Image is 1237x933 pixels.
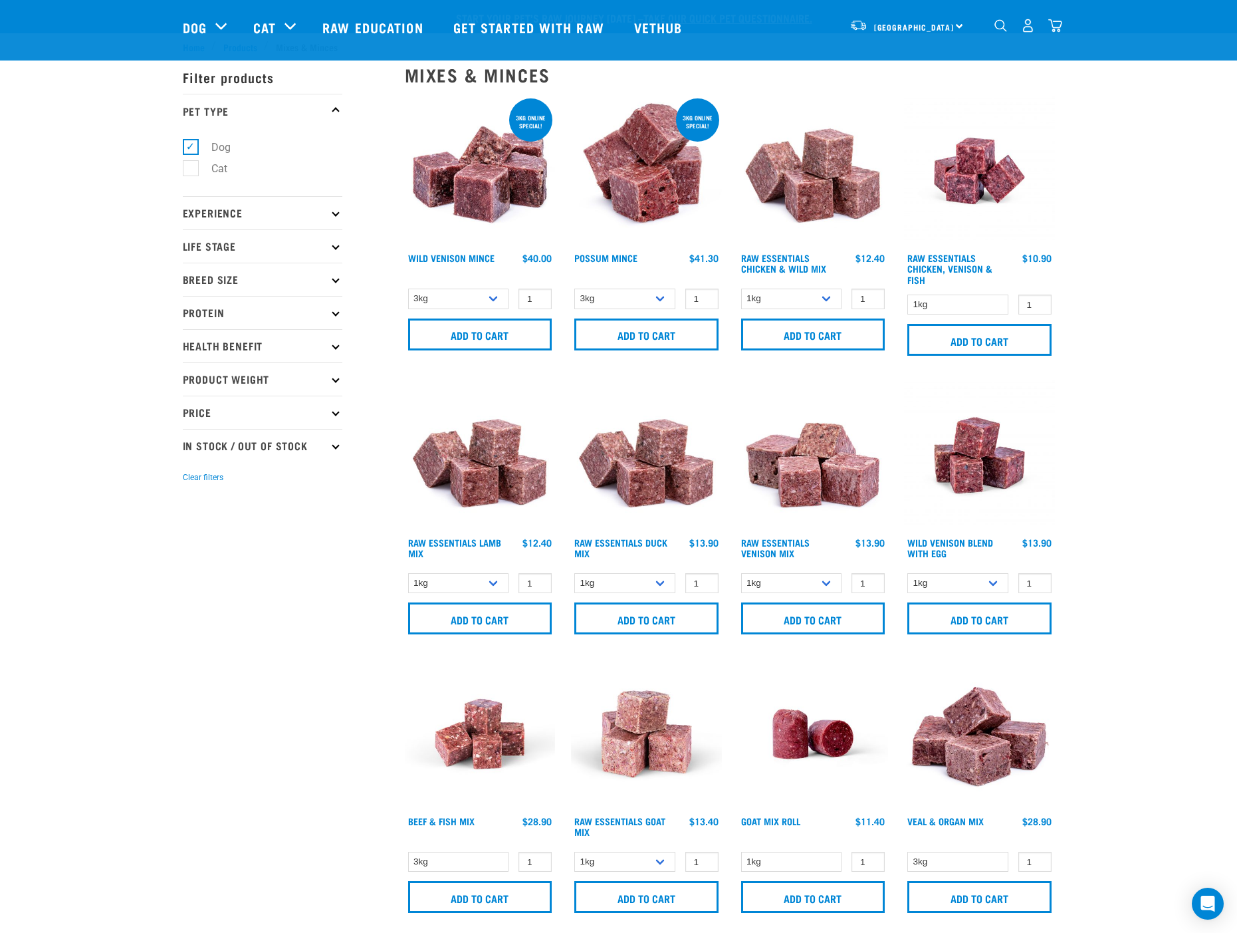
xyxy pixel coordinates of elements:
[571,658,722,809] img: Goat M Ix 38448
[685,573,719,594] input: 1
[1022,253,1052,263] div: $10.90
[851,852,885,872] input: 1
[183,296,342,329] p: Protein
[1018,852,1052,872] input: 1
[183,429,342,462] p: In Stock / Out Of Stock
[907,819,984,823] a: Veal & Organ Mix
[183,196,342,229] p: Experience
[574,881,719,913] input: Add to cart
[408,881,552,913] input: Add to cart
[685,852,719,872] input: 1
[907,324,1052,356] input: Add to cart
[738,380,889,531] img: 1113 RE Venison Mix 01
[741,819,800,823] a: Goat Mix Roll
[741,255,826,271] a: Raw Essentials Chicken & Wild Mix
[689,253,719,263] div: $41.30
[685,289,719,309] input: 1
[408,255,495,260] a: Wild Venison Mince
[183,61,342,94] p: Filter products
[522,537,552,548] div: $12.40
[574,255,637,260] a: Possum Mince
[190,160,233,177] label: Cat
[1018,295,1052,315] input: 1
[518,289,552,309] input: 1
[518,852,552,872] input: 1
[904,380,1055,531] img: Venison Egg 1616
[849,19,867,31] img: van-moving.png
[405,658,556,809] img: Beef Mackerel 1
[183,17,207,37] a: Dog
[183,471,223,483] button: Clear filters
[509,108,552,136] div: 3kg online special!
[904,96,1055,247] img: Chicken Venison mix 1655
[1018,573,1052,594] input: 1
[405,65,1055,85] h2: Mixes & Minces
[571,380,722,531] img: ?1041 RE Lamb Mix 01
[574,602,719,634] input: Add to cart
[741,540,810,555] a: Raw Essentials Venison Mix
[676,108,719,136] div: 3kg online special!
[738,96,889,247] img: Pile Of Cubed Chicken Wild Meat Mix
[1022,816,1052,827] div: $28.90
[1021,19,1035,33] img: user.png
[405,380,556,531] img: ?1041 RE Lamb Mix 01
[738,658,889,809] img: Raw Essentials Chicken Lamb Beef Bulk Minced Raw Dog Food Roll Unwrapped
[190,139,236,156] label: Dog
[741,602,885,634] input: Add to cart
[1192,888,1224,920] div: Open Intercom Messenger
[851,289,885,309] input: 1
[1048,19,1062,33] img: home-icon@2x.png
[907,540,993,555] a: Wild Venison Blend with Egg
[183,263,342,296] p: Breed Size
[253,17,276,37] a: Cat
[183,362,342,396] p: Product Weight
[574,819,665,834] a: Raw Essentials Goat Mix
[408,540,501,555] a: Raw Essentials Lamb Mix
[408,819,475,823] a: Beef & Fish Mix
[408,319,552,350] input: Add to cart
[408,602,552,634] input: Add to cart
[522,816,552,827] div: $28.90
[621,1,699,54] a: Vethub
[183,229,342,263] p: Life Stage
[440,1,621,54] a: Get started with Raw
[994,19,1007,32] img: home-icon-1@2x.png
[183,329,342,362] p: Health Benefit
[689,816,719,827] div: $13.40
[522,253,552,263] div: $40.00
[183,94,342,127] p: Pet Type
[1022,537,1052,548] div: $13.90
[689,537,719,548] div: $13.90
[741,319,885,350] input: Add to cart
[855,537,885,548] div: $13.90
[574,540,667,555] a: Raw Essentials Duck Mix
[741,881,885,913] input: Add to cart
[907,881,1052,913] input: Add to cart
[405,96,556,247] img: Pile Of Cubed Wild Venison Mince For Pets
[518,573,552,594] input: 1
[183,396,342,429] p: Price
[855,816,885,827] div: $11.40
[851,573,885,594] input: 1
[907,255,992,281] a: Raw Essentials Chicken, Venison & Fish
[874,25,955,29] span: [GEOGRAPHIC_DATA]
[904,658,1055,809] img: 1158 Veal Organ Mix 01
[855,253,885,263] div: $12.40
[907,602,1052,634] input: Add to cart
[309,1,439,54] a: Raw Education
[571,96,722,247] img: 1102 Possum Mince 01
[574,319,719,350] input: Add to cart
